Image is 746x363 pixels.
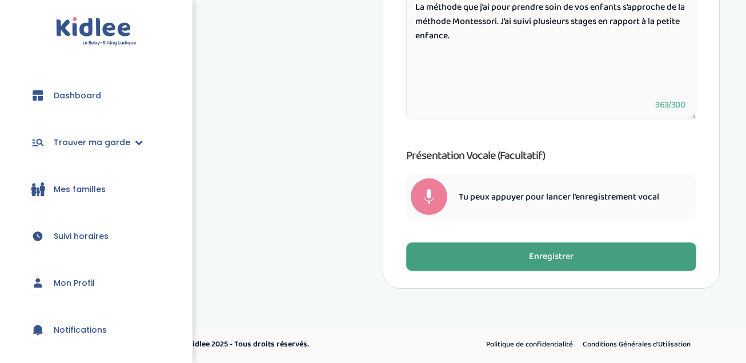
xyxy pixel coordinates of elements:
span: Suivi horaires [54,230,109,242]
a: Dashboard [17,75,175,116]
button: Enregistrer [406,242,696,271]
span: 363/300 [655,98,685,112]
img: logo.svg [56,17,137,46]
a: Notifications [17,309,175,350]
span: Trouver ma garde [54,137,130,149]
span: Tu peux appuyer pour lancer l’enregistrement vocal [459,190,659,204]
a: Politique de confidentialité [482,337,577,352]
div: Enregistrer [529,250,573,264]
span: Notifications [54,324,107,336]
p: © Kidlee 2025 - Tous droits réservés. [181,338,422,350]
a: Conditions Générales d’Utilisation [579,337,695,352]
span: Mon Profil [54,277,95,289]
a: Mes familles [17,169,175,210]
a: Suivi horaires [17,216,175,257]
span: Dashboard [54,90,101,102]
a: Mon Profil [17,262,175,304]
a: Trouver ma garde [17,122,175,163]
h3: Présentation vocale (Facultatif) [406,146,696,165]
span: Mes familles [54,184,106,196]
